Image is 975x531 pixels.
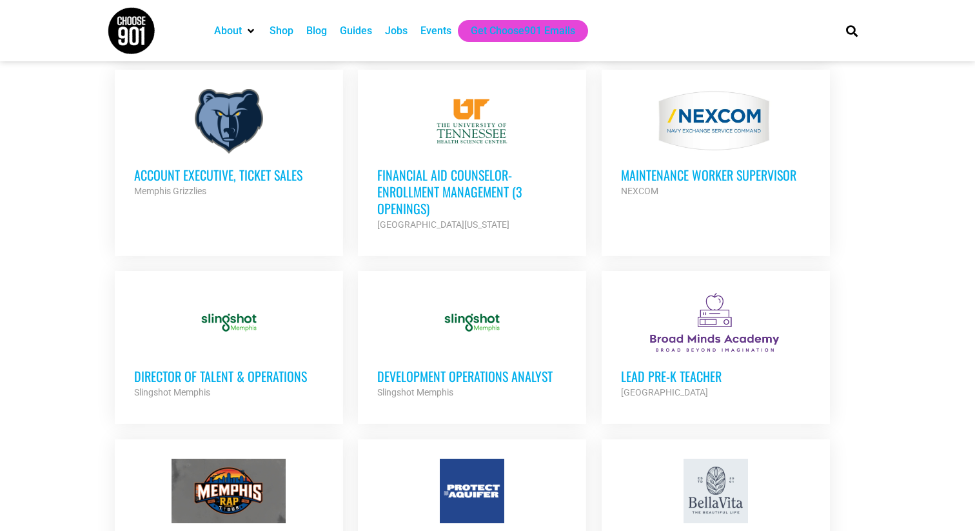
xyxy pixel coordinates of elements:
[115,70,343,218] a: Account Executive, Ticket Sales Memphis Grizzlies
[134,387,210,397] strong: Slingshot Memphis
[270,23,293,39] a: Shop
[621,387,708,397] strong: [GEOGRAPHIC_DATA]
[471,23,575,39] a: Get Choose901 Emails
[358,70,586,252] a: Financial Aid Counselor-Enrollment Management (3 Openings) [GEOGRAPHIC_DATA][US_STATE]
[208,20,824,42] nav: Main nav
[385,23,408,39] a: Jobs
[602,70,830,218] a: MAINTENANCE WORKER SUPERVISOR NEXCOM
[306,23,327,39] a: Blog
[340,23,372,39] a: Guides
[621,186,658,196] strong: NEXCOM
[134,368,324,385] h3: Director of Talent & Operations
[358,271,586,419] a: Development Operations Analyst Slingshot Memphis
[377,387,453,397] strong: Slingshot Memphis
[134,166,324,183] h3: Account Executive, Ticket Sales
[621,166,811,183] h3: MAINTENANCE WORKER SUPERVISOR
[115,271,343,419] a: Director of Talent & Operations Slingshot Memphis
[621,368,811,385] h3: Lead Pre-K Teacher
[377,166,567,217] h3: Financial Aid Counselor-Enrollment Management (3 Openings)
[134,186,206,196] strong: Memphis Grizzlies
[377,219,509,230] strong: [GEOGRAPHIC_DATA][US_STATE]
[377,368,567,385] h3: Development Operations Analyst
[420,23,451,39] a: Events
[208,20,263,42] div: About
[602,271,830,419] a: Lead Pre-K Teacher [GEOGRAPHIC_DATA]
[842,20,863,41] div: Search
[214,23,242,39] a: About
